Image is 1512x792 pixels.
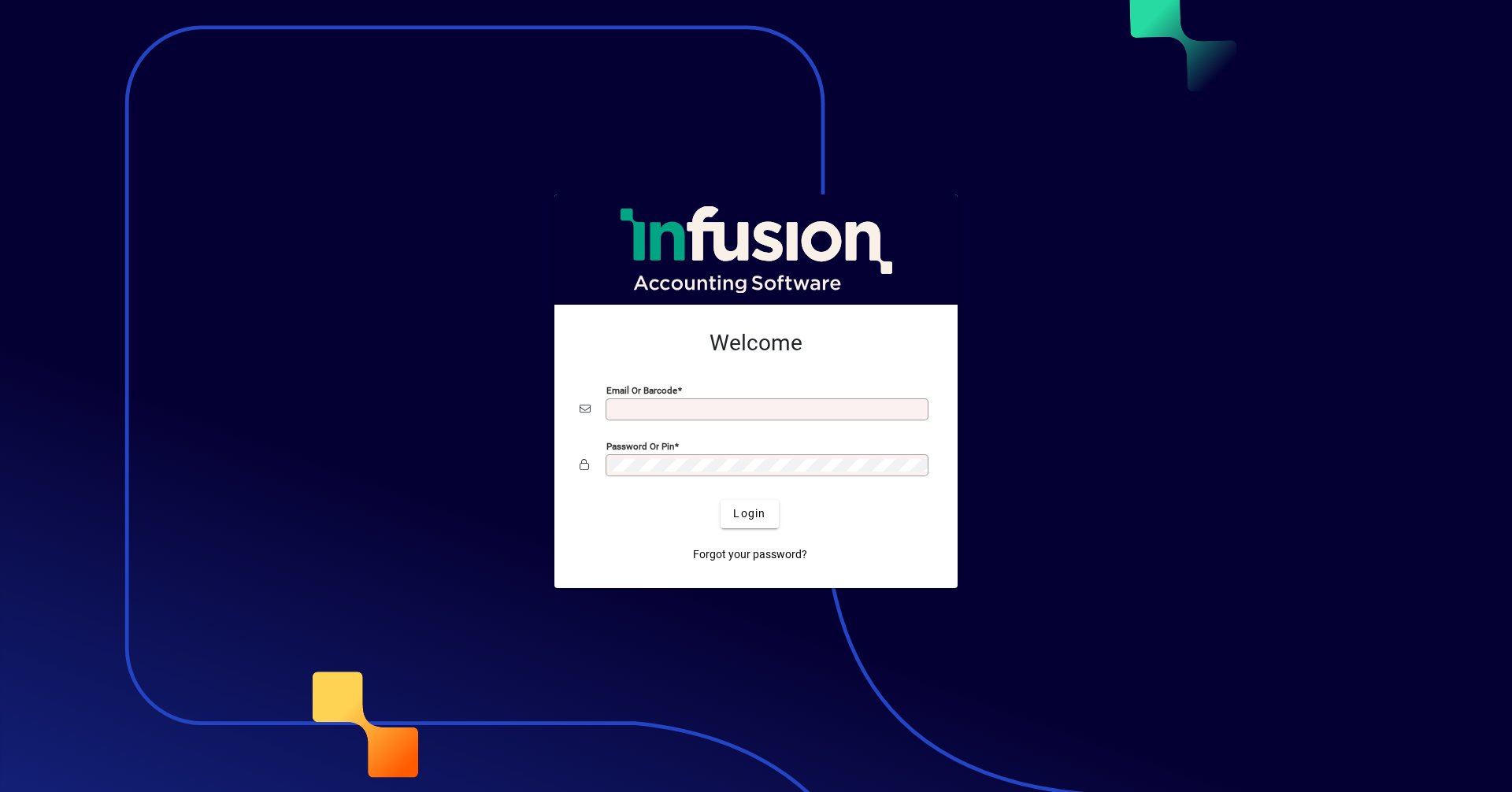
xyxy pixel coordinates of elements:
[687,541,813,569] a: Forgot your password?
[606,440,674,451] mat-label: Password or Pin
[606,384,677,395] mat-label: Email or Barcode
[693,546,807,563] span: Forgot your password?
[721,500,778,528] button: Login
[733,505,765,522] span: Login
[580,330,932,357] h2: Welcome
